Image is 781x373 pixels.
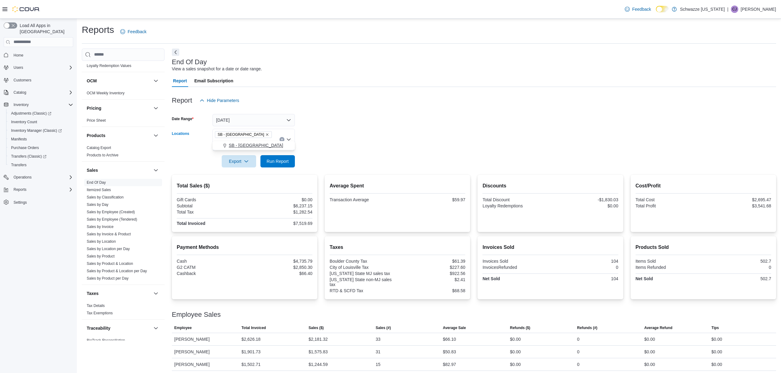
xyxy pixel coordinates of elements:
[172,58,207,66] h3: End Of Day
[246,203,312,208] div: $6,237.15
[172,333,239,345] div: [PERSON_NAME]
[552,197,618,202] div: -$1,830.03
[172,131,189,136] label: Locations
[577,361,580,368] div: 0
[9,127,73,134] span: Inventory Manager (Classic)
[172,49,179,56] button: Next
[246,221,312,226] div: $7,519.69
[636,244,771,251] h2: Products Sold
[177,197,244,202] div: Gift Cards
[11,52,26,59] a: Home
[241,325,266,330] span: Total Invoiced
[87,180,106,185] span: End Of Day
[260,155,295,167] button: Run Report
[9,118,73,126] span: Inventory Count
[241,348,260,355] div: $1,901.73
[11,111,51,116] span: Adjustments (Classic)
[152,324,160,332] button: Traceability
[9,127,64,134] a: Inventory Manager (Classic)
[152,167,160,174] button: Sales
[552,259,618,264] div: 104
[443,361,456,368] div: $82.97
[14,65,23,70] span: Users
[246,197,312,202] div: $0.00
[308,361,327,368] div: $1,244.59
[87,239,116,244] span: Sales by Location
[11,174,34,181] button: Operations
[265,133,269,136] button: Remove SB - Louisville from selection in this group
[87,254,115,258] a: Sales by Product
[87,167,98,173] h3: Sales
[577,325,597,330] span: Refunds (#)
[11,154,46,159] span: Transfers (Classic)
[330,265,396,270] div: City of Louisville Tax
[712,325,719,330] span: Tips
[656,6,669,12] input: Dark Mode
[510,361,521,368] div: $0.00
[712,361,722,368] div: $0.00
[87,153,118,157] a: Products to Archive
[9,135,29,143] a: Manifests
[11,137,27,142] span: Manifests
[330,244,465,251] h2: Taxes
[9,144,42,151] a: Purchase Orders
[6,135,76,143] button: Manifests
[443,325,466,330] span: Average Sale
[399,265,466,270] div: $227.60
[644,361,655,368] div: $0.00
[632,6,651,12] span: Feedback
[246,271,312,276] div: $66.40
[207,97,239,104] span: Hide Parameters
[87,78,97,84] h3: OCM
[636,197,702,202] div: Total Cost
[286,137,291,142] button: Close list of options
[172,358,239,371] div: [PERSON_NAME]
[482,276,500,281] strong: Net Sold
[87,246,130,251] span: Sales by Location per Day
[177,265,244,270] div: G2 CATM
[87,195,124,199] a: Sales by Classification
[87,180,106,185] a: End Of Day
[82,144,165,161] div: Products
[12,6,40,12] img: Cova
[11,101,31,108] button: Inventory
[636,276,653,281] strong: Net Sold
[6,126,76,135] a: Inventory Manager (Classic)
[246,265,312,270] div: $2,850.30
[82,55,165,72] div: Loyalty
[399,271,466,276] div: $922.56
[87,132,151,139] button: Products
[11,120,37,124] span: Inventory Count
[6,118,76,126] button: Inventory Count
[622,3,653,15] a: Feedback
[14,200,27,205] span: Settings
[87,167,151,173] button: Sales
[87,261,133,266] span: Sales by Product & Location
[9,153,73,160] span: Transfers (Classic)
[87,225,113,229] a: Sales by Invoice
[14,53,23,58] span: Home
[732,6,737,13] span: CJ
[87,311,113,315] a: Tax Exemptions
[1,63,76,72] button: Users
[212,114,295,126] button: [DATE]
[308,348,327,355] div: $1,575.83
[87,261,133,266] a: Sales by Product & Location
[118,26,149,38] a: Feedback
[87,232,131,236] a: Sales by Invoice & Product
[152,104,160,112] button: Pricing
[87,105,151,111] button: Pricing
[173,75,187,87] span: Report
[741,6,776,13] p: [PERSON_NAME]
[229,142,283,148] span: SB - [GEOGRAPHIC_DATA]
[87,91,125,95] a: OCM Weekly Inventory
[152,290,160,297] button: Taxes
[177,210,244,214] div: Total Tax
[87,132,105,139] h3: Products
[330,259,396,264] div: Boulder County Tax
[82,337,165,347] div: Traceability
